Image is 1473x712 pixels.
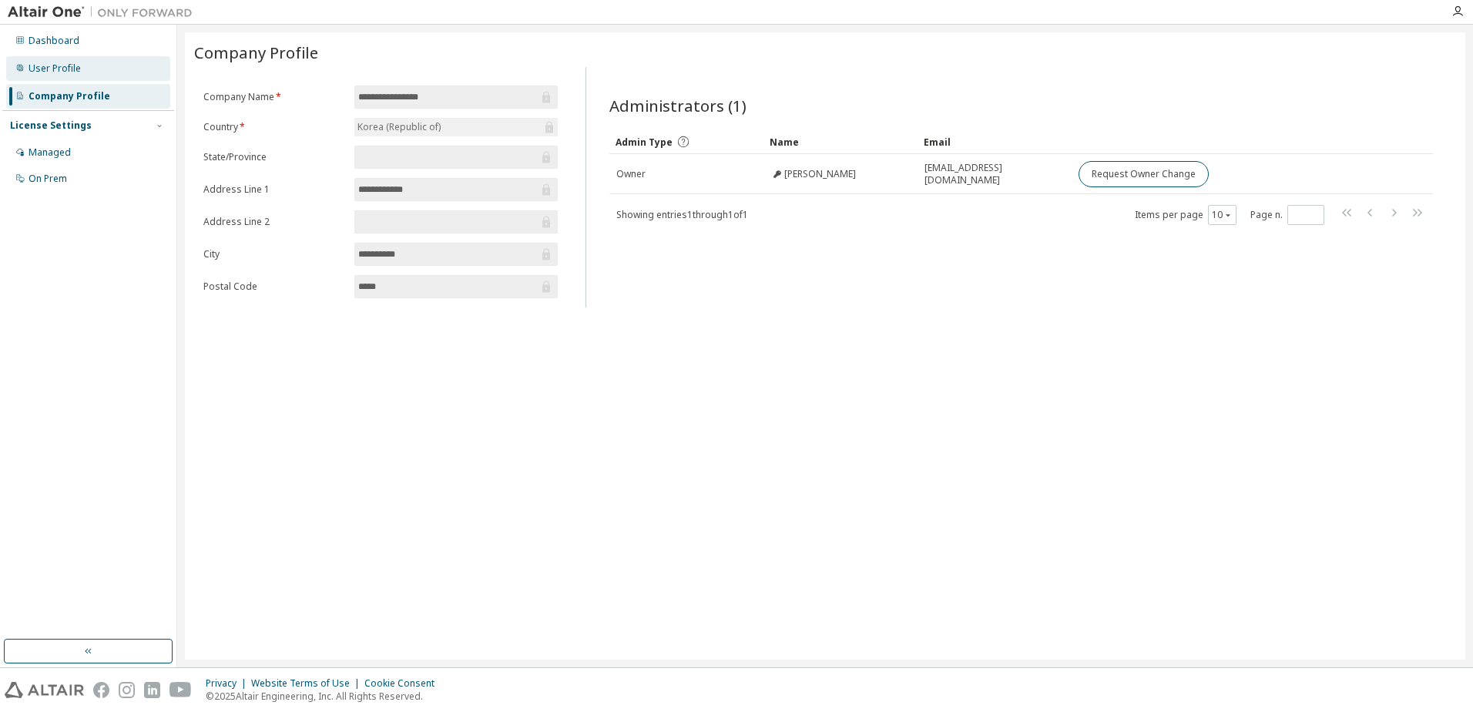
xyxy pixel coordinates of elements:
[770,129,911,154] div: Name
[10,119,92,132] div: License Settings
[206,677,251,690] div: Privacy
[364,677,444,690] div: Cookie Consent
[203,280,345,293] label: Postal Code
[1135,205,1236,225] span: Items per page
[5,682,84,698] img: altair_logo.svg
[203,216,345,228] label: Address Line 2
[29,62,81,75] div: User Profile
[29,173,67,185] div: On Prem
[203,248,345,260] label: City
[119,682,135,698] img: instagram.svg
[616,208,748,221] span: Showing entries 1 through 1 of 1
[784,168,856,180] span: [PERSON_NAME]
[203,151,345,163] label: State/Province
[203,91,345,103] label: Company Name
[355,119,443,136] div: Korea (Republic of)
[251,677,364,690] div: Website Terms of Use
[1250,205,1324,225] span: Page n.
[354,118,558,136] div: Korea (Republic of)
[616,136,673,149] span: Admin Type
[194,42,318,63] span: Company Profile
[8,5,200,20] img: Altair One
[203,183,345,196] label: Address Line 1
[1212,209,1233,221] button: 10
[616,168,646,180] span: Owner
[144,682,160,698] img: linkedin.svg
[29,146,71,159] div: Managed
[29,90,110,102] div: Company Profile
[206,690,444,703] p: © 2025 Altair Engineering, Inc. All Rights Reserved.
[169,682,192,698] img: youtube.svg
[93,682,109,698] img: facebook.svg
[924,129,1065,154] div: Email
[29,35,79,47] div: Dashboard
[203,121,345,133] label: Country
[609,95,747,116] span: Administrators (1)
[924,162,1065,186] span: [EMAIL_ADDRESS][DOMAIN_NAME]
[1079,161,1209,187] button: Request Owner Change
